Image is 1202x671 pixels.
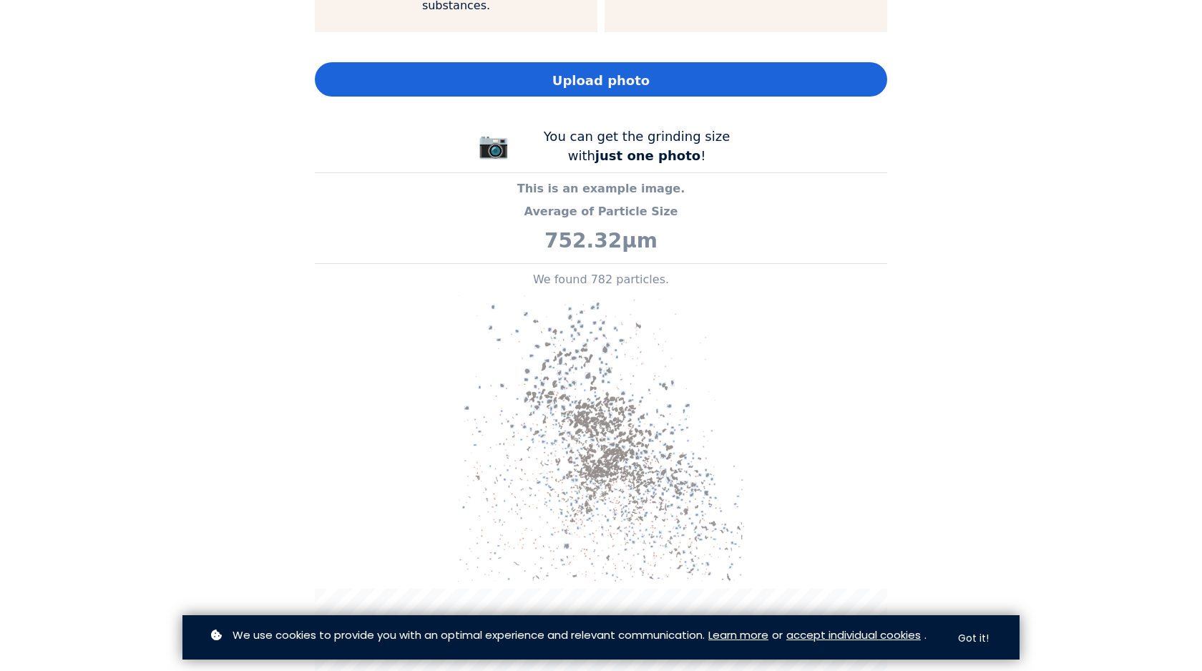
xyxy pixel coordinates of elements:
[207,627,937,643] p: or .
[315,180,887,197] p: This is an example image.
[786,627,921,643] a: accept individual cookies
[478,131,509,160] span: 📷
[315,226,887,256] p: 752.32μm
[708,627,768,643] a: Learn more
[552,71,650,90] span: Upload photo
[529,127,744,165] div: You can get the grinding size with !
[595,148,700,163] b: just one photo
[315,203,887,220] p: Average of Particle Size
[233,627,705,643] span: We use cookies to provide you with an optimal experience and relevant communication.
[315,271,887,288] p: We found 782 particles.
[945,625,1002,652] button: Got it!
[458,295,744,582] img: alt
